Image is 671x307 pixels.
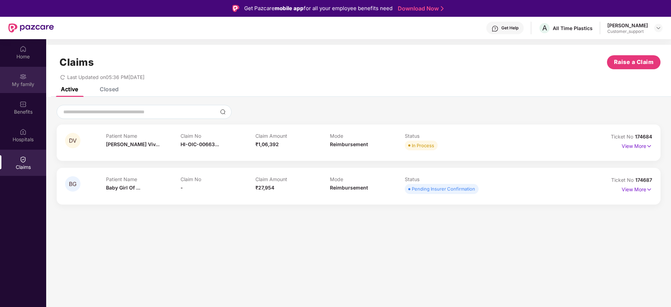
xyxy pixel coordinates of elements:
span: 174687 [635,177,652,183]
div: All Time Plastics [553,25,593,31]
img: svg+xml;base64,PHN2ZyBpZD0iSG9zcGl0YWxzIiB4bWxucz0iaHR0cDovL3d3dy53My5vcmcvMjAwMC9zdmciIHdpZHRoPS... [20,128,27,135]
img: Stroke [441,5,444,12]
p: View More [622,184,652,193]
strong: mobile app [275,5,304,12]
button: Raise a Claim [607,55,661,69]
span: Ticket No [611,177,635,183]
a: Download Now [398,5,442,12]
p: Status [405,133,480,139]
p: Mode [330,133,405,139]
img: svg+xml;base64,PHN2ZyBpZD0iSG9tZSIgeG1sbnM9Imh0dHA6Ly93d3cudzMub3JnLzIwMDAvc3ZnIiB3aWR0aD0iMjAiIG... [20,45,27,52]
img: svg+xml;base64,PHN2ZyB4bWxucz0iaHR0cDovL3d3dy53My5vcmcvMjAwMC9zdmciIHdpZHRoPSIxNyIgaGVpZ2h0PSIxNy... [646,186,652,193]
span: - [181,185,183,191]
span: Reimbursement [330,141,368,147]
p: Patient Name [106,133,181,139]
div: Closed [100,86,119,93]
span: [PERSON_NAME] Viv... [106,141,160,147]
span: Last Updated on 05:36 PM[DATE] [67,74,144,80]
img: svg+xml;base64,PHN2ZyBpZD0iQmVuZWZpdHMiIHhtbG5zPSJodHRwOi8vd3d3LnczLm9yZy8yMDAwL3N2ZyIgd2lkdGg9Ij... [20,101,27,108]
span: 174684 [635,134,652,140]
span: Ticket No [611,134,635,140]
span: HI-OIC-00663... [181,141,219,147]
div: Customer_support [607,29,648,34]
div: Active [61,86,78,93]
span: Raise a Claim [614,58,654,66]
img: Logo [232,5,239,12]
p: Mode [330,176,405,182]
img: svg+xml;base64,PHN2ZyBpZD0iSGVscC0zMngzMiIgeG1sbnM9Imh0dHA6Ly93d3cudzMub3JnLzIwMDAvc3ZnIiB3aWR0aD... [492,25,499,32]
img: New Pazcare Logo [8,23,54,33]
p: Claim Amount [255,176,330,182]
span: ₹1,06,392 [255,141,279,147]
p: Claim No [181,176,255,182]
img: svg+xml;base64,PHN2ZyB4bWxucz0iaHR0cDovL3d3dy53My5vcmcvMjAwMC9zdmciIHdpZHRoPSIxNyIgaGVpZ2h0PSIxNy... [646,142,652,150]
div: [PERSON_NAME] [607,22,648,29]
span: A [542,24,547,32]
span: DV [69,138,77,144]
img: svg+xml;base64,PHN2ZyB3aWR0aD0iMjAiIGhlaWdodD0iMjAiIHZpZXdCb3g9IjAgMCAyMCAyMCIgZmlsbD0ibm9uZSIgeG... [20,73,27,80]
span: Reimbursement [330,185,368,191]
span: Baby Girl Of ... [106,185,140,191]
span: BG [69,181,77,187]
div: Pending Insurer Confirmation [412,185,475,192]
div: Get Help [501,25,518,31]
p: View More [622,141,652,150]
span: redo [60,74,65,80]
p: Patient Name [106,176,181,182]
p: Claim Amount [255,133,330,139]
span: ₹27,954 [255,185,274,191]
p: Status [405,176,480,182]
img: svg+xml;base64,PHN2ZyBpZD0iU2VhcmNoLTMyeDMyIiB4bWxucz0iaHR0cDovL3d3dy53My5vcmcvMjAwMC9zdmciIHdpZH... [220,109,226,115]
img: svg+xml;base64,PHN2ZyBpZD0iQ2xhaW0iIHhtbG5zPSJodHRwOi8vd3d3LnczLm9yZy8yMDAwL3N2ZyIgd2lkdGg9IjIwIi... [20,156,27,163]
img: svg+xml;base64,PHN2ZyBpZD0iRHJvcGRvd24tMzJ4MzIiIHhtbG5zPSJodHRwOi8vd3d3LnczLm9yZy8yMDAwL3N2ZyIgd2... [656,25,661,31]
h1: Claims [59,56,94,68]
div: In Process [412,142,434,149]
p: Claim No [181,133,255,139]
div: Get Pazcare for all your employee benefits need [244,4,393,13]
